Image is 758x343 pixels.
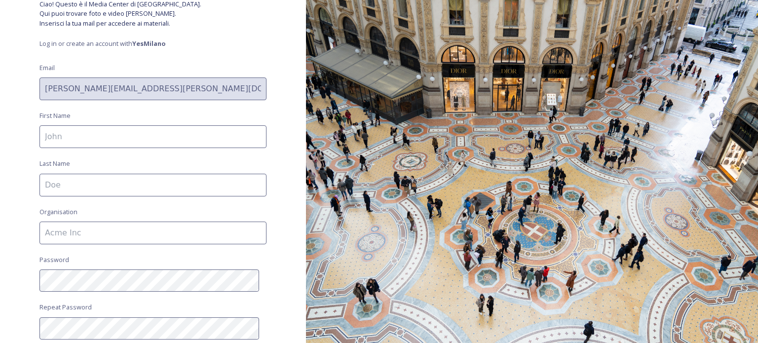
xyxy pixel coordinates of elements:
input: Acme Inc [39,222,266,244]
strong: YesMilano [132,39,166,48]
span: Last Name [39,159,70,168]
input: Doe [39,174,266,196]
span: Email [39,63,55,73]
span: Organisation [39,207,77,217]
span: Repeat Password [39,303,92,312]
input: John [39,125,266,148]
span: Password [39,255,69,265]
input: john.doe@snapsea.io [39,77,266,100]
span: First Name [39,111,71,120]
span: Log in or create an account with [39,39,266,48]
